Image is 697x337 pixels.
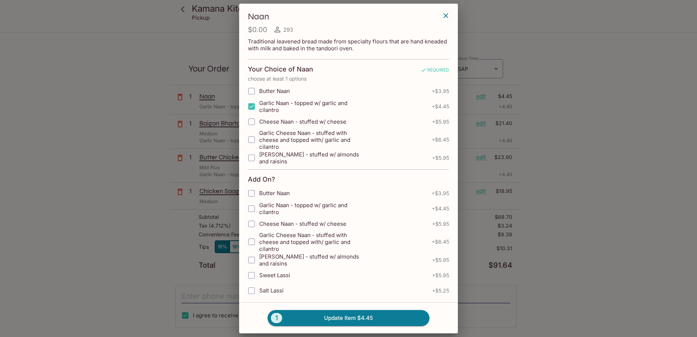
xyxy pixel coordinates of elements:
[432,272,449,278] span: + $5.95
[259,151,362,165] span: [PERSON_NAME] - stuffed w/ almonds and raisins
[248,38,449,52] p: Traditional leavened bread made from specialty flours that are hand kneaded with milk and baked i...
[259,118,346,125] span: Cheese Naan - stuffed w/ cheese
[271,313,282,323] span: 1
[259,100,362,113] span: Garlic Naan - topped w/ garlic and cilantro
[248,175,275,183] h4: Add On?
[248,25,267,34] h4: $0.00
[259,129,362,150] span: Garlic Cheese Naan - stuffed with cheese and topped with/ garlic and cilantro
[432,206,449,212] span: + $4.45
[432,190,449,196] span: + $3.95
[259,190,290,197] span: Butter Naan
[259,287,284,294] span: Salt Lassi
[432,88,449,94] span: + $3.95
[432,104,449,109] span: + $4.45
[432,288,449,294] span: + $5.25
[432,239,449,245] span: + $6.45
[248,76,449,82] p: choose at least 1 options
[283,26,293,33] span: 293
[432,155,449,161] span: + $5.95
[259,232,362,252] span: Garlic Cheese Naan - stuffed with cheese and topped with/ garlic and cilantro
[259,272,290,279] span: Sweet Lassi
[432,119,449,125] span: + $5.95
[248,11,437,22] h3: Naan
[259,253,362,267] span: [PERSON_NAME] - stuffed w/ almonds and raisins
[421,67,449,75] span: REQUIRED
[432,221,449,227] span: + $5.95
[259,88,290,94] span: Butter Naan
[432,137,449,143] span: + $6.45
[268,310,429,326] button: 1Update Item $4.45
[259,220,346,227] span: Cheese Naan - stuffed w/ cheese
[259,202,362,216] span: Garlic Naan - topped w/ garlic and cilantro
[248,65,313,73] h4: Your Choice of Naan
[432,257,449,263] span: + $5.95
